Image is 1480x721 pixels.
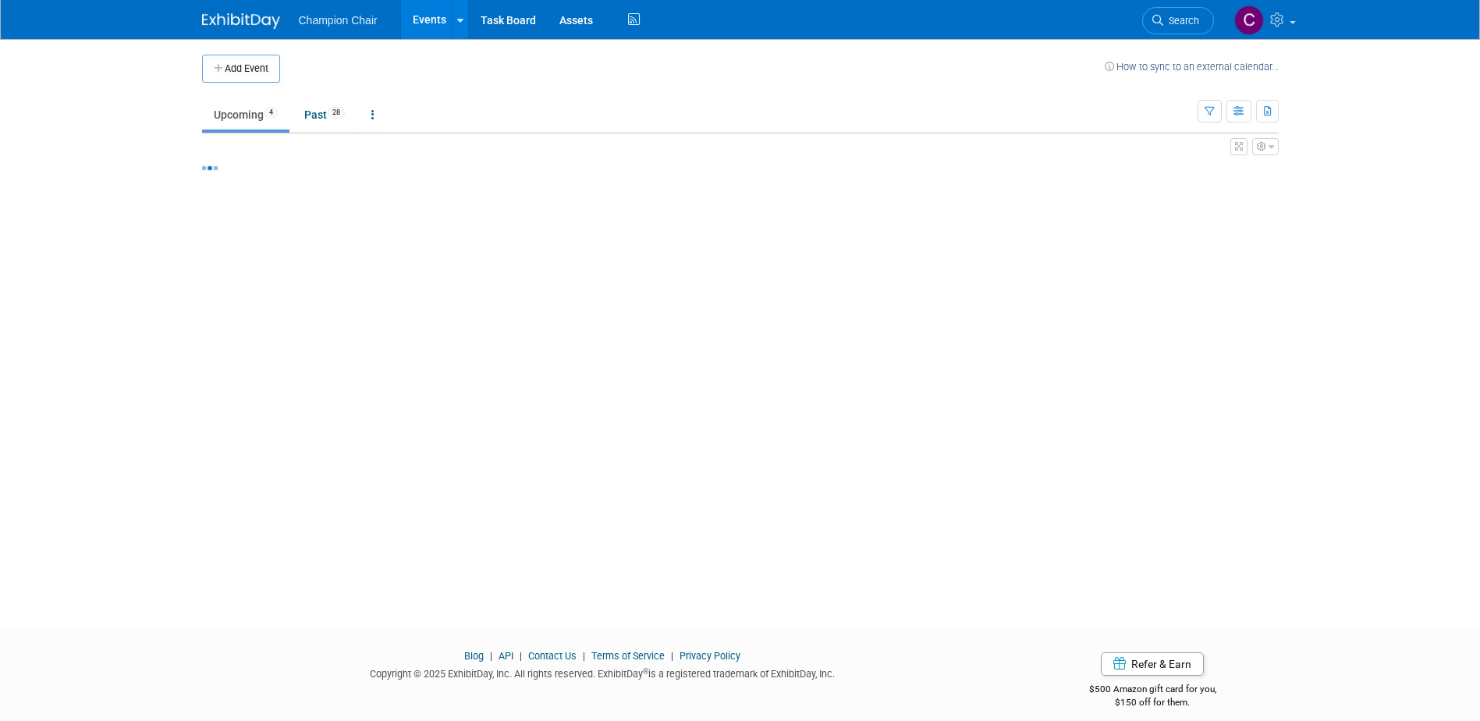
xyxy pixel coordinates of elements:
[516,650,526,662] span: |
[202,166,218,170] img: loading...
[499,650,513,662] a: API
[643,667,648,676] sup: ®
[299,14,378,27] span: Champion Chair
[486,650,496,662] span: |
[1163,15,1199,27] span: Search
[464,650,484,662] a: Blog
[328,107,345,119] span: 28
[293,100,357,130] a: Past28
[202,55,280,83] button: Add Event
[528,650,577,662] a: Contact Us
[1105,61,1279,73] a: How to sync to an external calendar...
[202,100,289,130] a: Upcoming4
[1234,5,1264,35] img: Chris Kiscellus
[1142,7,1214,34] a: Search
[1101,652,1204,676] a: Refer & Earn
[202,663,1004,681] div: Copyright © 2025 ExhibitDay, Inc. All rights reserved. ExhibitDay is a registered trademark of Ex...
[1027,673,1279,709] div: $500 Amazon gift card for you,
[579,650,589,662] span: |
[264,107,278,119] span: 4
[1027,696,1279,709] div: $150 off for them.
[591,650,665,662] a: Terms of Service
[667,650,677,662] span: |
[202,13,280,29] img: ExhibitDay
[680,650,740,662] a: Privacy Policy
